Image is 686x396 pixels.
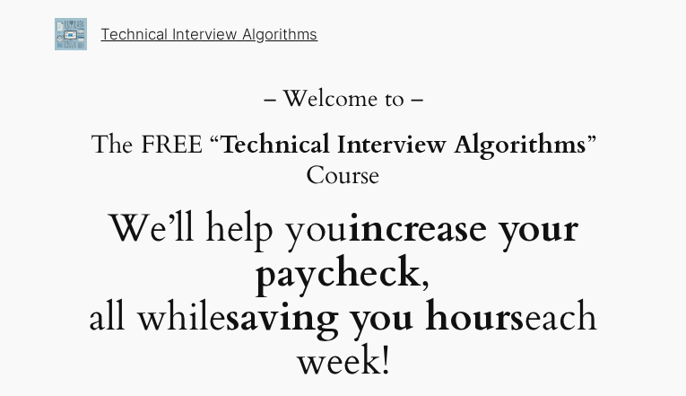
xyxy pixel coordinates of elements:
[55,18,87,50] img: The Technical Interview Algorithms Course
[55,130,631,190] h2: The FREE “ ” Course
[220,128,586,162] strong: Technical Interview Algorithms
[100,25,317,43] a: Technical Interview Algorithms
[256,203,578,299] strong: increase your paycheck
[226,292,525,344] strong: saving you hours
[55,85,631,113] h3: – Welcome to –
[55,207,631,384] h1: We’ll help you , all while each week!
